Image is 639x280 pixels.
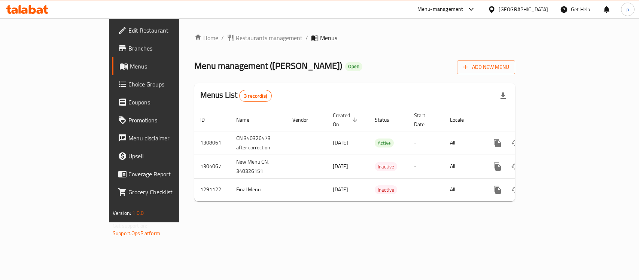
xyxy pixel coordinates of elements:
[194,33,515,42] nav: breadcrumb
[113,208,131,218] span: Version:
[112,57,216,75] a: Menus
[130,62,210,71] span: Menus
[112,21,216,39] a: Edit Restaurant
[457,60,515,74] button: Add New Menu
[463,63,509,72] span: Add New Menu
[408,178,444,201] td: -
[112,129,216,147] a: Menu disclaimer
[112,183,216,201] a: Grocery Checklist
[333,185,348,194] span: [DATE]
[194,109,566,201] table: enhanced table
[112,111,216,129] a: Promotions
[414,111,435,129] span: Start Date
[230,155,286,178] td: New Menu CN. 340326151
[128,116,210,125] span: Promotions
[417,5,463,14] div: Menu-management
[320,33,337,42] span: Menus
[128,170,210,179] span: Coverage Report
[230,178,286,201] td: Final Menu
[113,228,160,238] a: Support.OpsPlatform
[221,33,224,42] li: /
[128,26,210,35] span: Edit Restaurant
[506,181,524,199] button: Change Status
[506,158,524,176] button: Change Status
[345,62,362,71] div: Open
[112,165,216,183] a: Coverage Report
[489,134,506,152] button: more
[444,131,483,155] td: All
[375,185,397,194] div: Inactive
[626,5,629,13] span: p
[113,221,147,231] span: Get support on:
[345,63,362,70] span: Open
[444,155,483,178] td: All
[128,44,210,53] span: Branches
[200,89,272,102] h2: Menus List
[132,208,144,218] span: 1.0.0
[227,33,302,42] a: Restaurants management
[499,5,548,13] div: [GEOGRAPHIC_DATA]
[333,111,360,129] span: Created On
[375,162,397,171] span: Inactive
[506,134,524,152] button: Change Status
[112,147,216,165] a: Upsell
[128,134,210,143] span: Menu disclaimer
[483,109,566,131] th: Actions
[333,161,348,171] span: [DATE]
[305,33,308,42] li: /
[240,92,271,100] span: 3 record(s)
[333,138,348,147] span: [DATE]
[375,139,394,147] div: Active
[194,57,342,74] span: Menu management ( [PERSON_NAME] )
[128,188,210,197] span: Grocery Checklist
[292,115,318,124] span: Vendor
[408,131,444,155] td: -
[375,186,397,194] span: Inactive
[128,152,210,161] span: Upsell
[408,155,444,178] td: -
[200,115,214,124] span: ID
[444,178,483,201] td: All
[494,87,512,105] div: Export file
[236,115,259,124] span: Name
[489,158,506,176] button: more
[489,181,506,199] button: more
[375,139,394,147] span: Active
[450,115,474,124] span: Locale
[239,90,272,102] div: Total records count
[112,75,216,93] a: Choice Groups
[112,93,216,111] a: Coupons
[236,33,302,42] span: Restaurants management
[112,39,216,57] a: Branches
[128,80,210,89] span: Choice Groups
[128,98,210,107] span: Coupons
[230,131,286,155] td: CN 340326473 after correction
[375,115,399,124] span: Status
